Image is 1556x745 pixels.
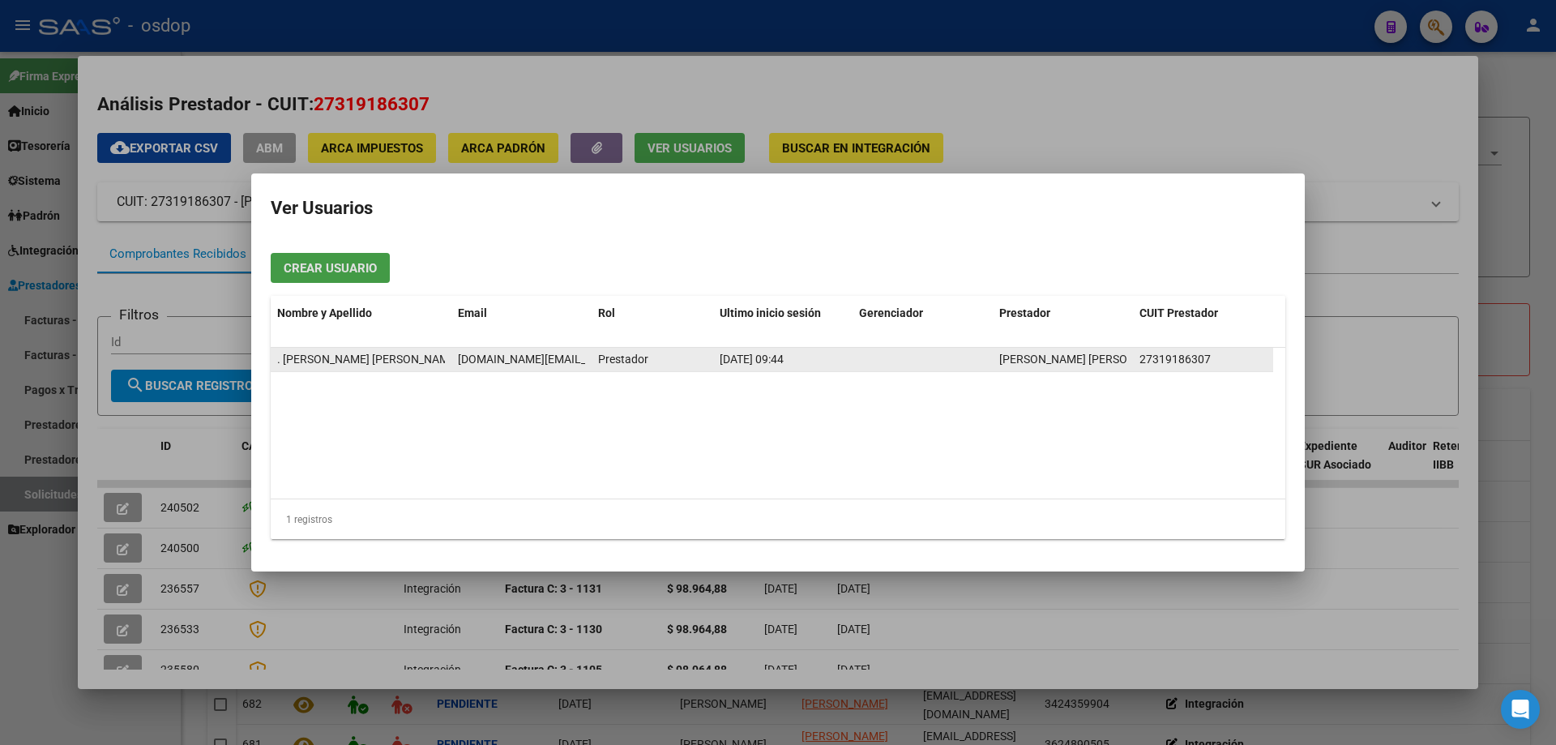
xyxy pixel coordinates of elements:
div: 1 registros [271,499,1285,540]
span: mariaflorencia.fm@gmail.com [458,353,725,366]
datatable-header-cell: Prestador [993,296,1133,331]
span: Prestador [598,353,648,366]
span: 27319186307 [1139,353,1211,366]
div: Open Intercom Messenger [1501,690,1540,729]
datatable-header-cell: Email [451,296,592,331]
span: Crear Usuario [284,261,377,276]
span: [DATE] 09:44 [720,353,784,366]
datatable-header-cell: Rol [592,296,713,331]
span: CUIT Prestador [1139,306,1218,319]
button: Crear Usuario [271,253,390,283]
datatable-header-cell: Ultimo inicio sesión [713,296,853,331]
span: Gerenciador [859,306,923,319]
span: Ultimo inicio sesión [720,306,821,319]
span: Prestador [999,306,1050,319]
span: [PERSON_NAME] [PERSON_NAME] [999,353,1175,366]
h2: Ver Usuarios [271,193,1285,224]
span: . [PERSON_NAME] [PERSON_NAME] [277,353,459,366]
datatable-header-cell: CUIT Prestador [1133,296,1273,331]
span: Rol [598,306,615,319]
datatable-header-cell: Gerenciador [853,296,993,331]
datatable-header-cell: Nombre y Apellido [271,296,451,331]
span: Nombre y Apellido [277,306,372,319]
span: Email [458,306,487,319]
